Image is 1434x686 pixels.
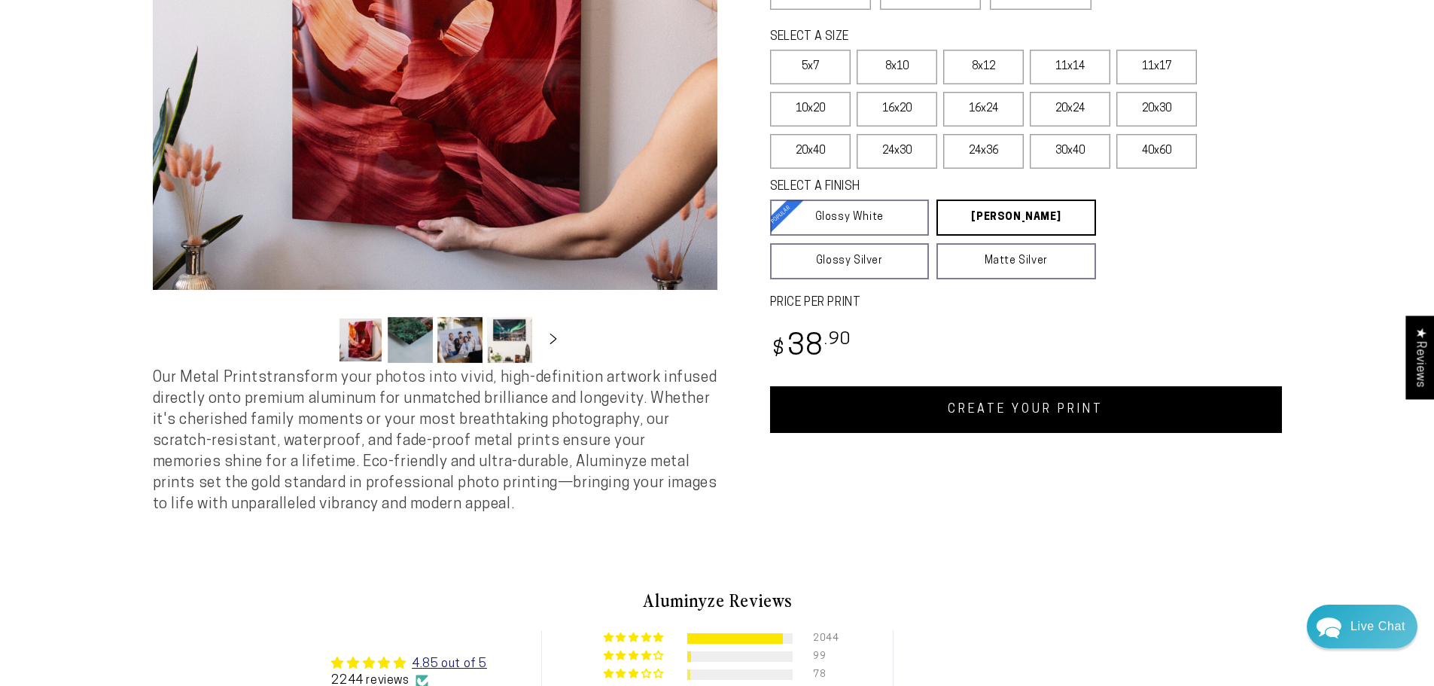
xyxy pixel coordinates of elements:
[1116,92,1197,127] label: 20x30
[338,317,383,363] button: Load image 1 in gallery view
[813,633,831,644] div: 2044
[770,178,1060,196] legend: SELECT A FINISH
[1030,50,1110,84] label: 11x14
[857,50,937,84] label: 8x10
[604,633,666,644] div: 91% (2044) reviews with 5 star rating
[1350,605,1405,648] div: Contact Us Directly
[1405,316,1434,399] div: Click to open Judge.me floating reviews tab
[604,651,666,662] div: 4% (99) reviews with 4 star rating
[943,92,1024,127] label: 16x24
[1116,134,1197,169] label: 40x60
[770,134,851,169] label: 20x40
[388,317,433,363] button: Load image 2 in gallery view
[936,243,1096,279] a: Matte Silver
[412,658,487,670] a: 4.85 out of 5
[1030,92,1110,127] label: 20x24
[437,317,483,363] button: Load image 3 in gallery view
[537,323,570,356] button: Slide right
[770,200,930,236] a: Glossy White
[278,587,1157,613] h2: Aluminyze Reviews
[813,669,831,680] div: 78
[936,200,1096,236] a: [PERSON_NAME]
[331,654,486,672] div: Average rating is 4.85 stars
[943,50,1024,84] label: 8x12
[487,317,532,363] button: Load image 4 in gallery view
[770,294,1282,312] label: PRICE PER PRINT
[1116,50,1197,84] label: 11x17
[770,333,852,362] bdi: 38
[153,370,717,512] span: Our Metal Prints transform your photos into vivid, high-definition artwork infused directly onto ...
[943,134,1024,169] label: 24x36
[770,29,1071,46] legend: SELECT A SIZE
[857,134,937,169] label: 24x30
[604,669,666,680] div: 3% (78) reviews with 3 star rating
[770,386,1282,433] a: CREATE YOUR PRINT
[1030,134,1110,169] label: 30x40
[770,243,930,279] a: Glossy Silver
[300,323,333,356] button: Slide left
[772,340,785,360] span: $
[824,331,851,349] sup: .90
[813,651,831,662] div: 99
[857,92,937,127] label: 16x20
[770,50,851,84] label: 5x7
[1307,605,1417,648] div: Chat widget toggle
[770,92,851,127] label: 10x20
